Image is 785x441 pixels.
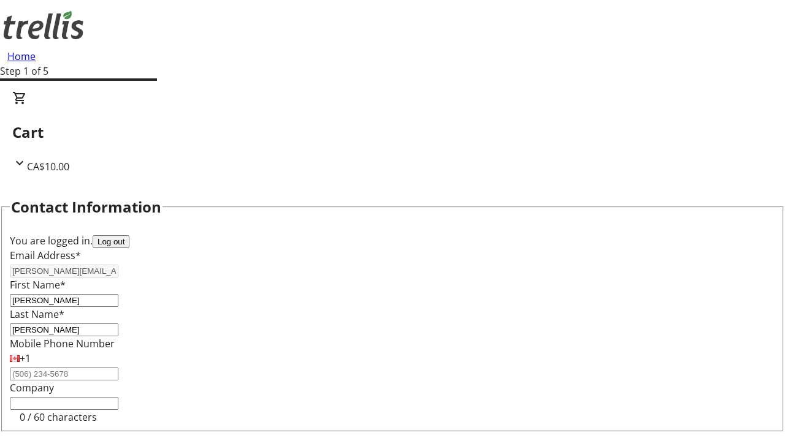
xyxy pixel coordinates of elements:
label: Email Address* [10,249,81,262]
h2: Cart [12,121,773,143]
button: Log out [93,235,129,248]
div: You are logged in. [10,233,775,248]
label: First Name* [10,278,66,292]
label: Last Name* [10,307,64,321]
h2: Contact Information [11,196,161,218]
label: Company [10,381,54,394]
label: Mobile Phone Number [10,337,115,350]
tr-character-limit: 0 / 60 characters [20,410,97,424]
input: (506) 234-5678 [10,367,118,380]
span: CA$10.00 [27,160,69,173]
div: CartCA$10.00 [12,91,773,174]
